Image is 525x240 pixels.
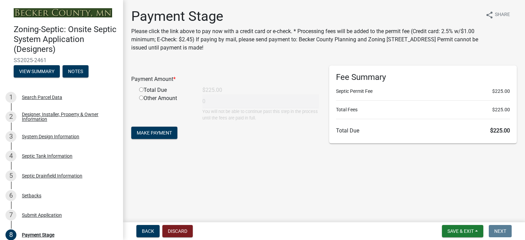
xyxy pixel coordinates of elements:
p: Please click the link above to pay now with a credit card or e-check. * Processing fees will be a... [131,27,480,52]
span: Share [495,11,510,19]
span: SS2025-2461 [14,57,109,63]
div: Septic Drainfield Information [22,173,82,178]
div: 2 [5,111,16,122]
div: Setbacks [22,193,41,198]
button: Make Payment [131,127,177,139]
div: 7 [5,210,16,221]
h4: Zoning-Septic: Onsite Septic System Application (Designers) [14,25,118,54]
div: Other Amount [134,94,197,121]
div: 1 [5,92,16,103]
button: shareShare [480,8,515,22]
button: View Summary [14,65,60,77]
div: 3 [5,131,16,142]
button: Save & Exit [442,225,483,237]
h1: Payment Stage [131,8,480,25]
span: Next [494,228,506,234]
i: share [485,11,494,19]
div: Designer, Installer, Property & Owner Information [22,112,112,122]
div: Search Parcel Data [22,95,62,100]
span: Back [142,228,154,234]
h6: Total Due [336,127,510,134]
h6: Fee Summary [336,72,510,82]
button: Notes [63,65,89,77]
wm-modal-confirm: Notes [63,69,89,74]
span: Make Payment [137,130,172,136]
div: Payment Amount [126,75,324,83]
li: Total Fees [336,106,510,113]
wm-modal-confirm: Summary [14,69,60,74]
div: Payment Stage [22,232,54,237]
div: System Design Information [22,134,79,139]
img: Becker County, Minnesota [14,8,112,17]
span: $225.00 [492,88,510,95]
span: Save & Exit [447,228,474,234]
span: $225.00 [492,106,510,113]
button: Next [489,225,512,237]
div: Submit Application [22,213,62,217]
div: Septic Tank Information [22,154,72,158]
div: 6 [5,190,16,201]
button: Back [136,225,160,237]
li: Septic Permit Fee [336,88,510,95]
div: Total Due [134,86,197,94]
div: 4 [5,151,16,161]
div: 5 [5,170,16,181]
span: $225.00 [490,127,510,134]
button: Discard [162,225,193,237]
